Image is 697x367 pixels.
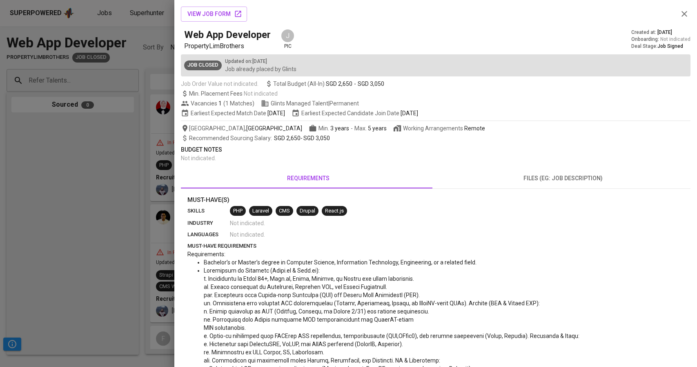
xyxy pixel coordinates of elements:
div: pic [281,29,295,50]
span: Not indicated . [181,155,216,161]
span: 3 years [330,125,349,132]
h5: Web App Developer [184,28,271,41]
div: Remote [464,124,485,132]
span: - [354,80,356,88]
span: SGD 2,650 [326,80,352,88]
button: view job form [181,7,247,22]
span: CMS [276,207,293,215]
p: Must-Have(s) [187,195,684,205]
p: must-have requirements [187,242,684,250]
span: Laravel [249,207,272,215]
span: Min. Placement Fees [189,90,278,97]
span: PropertyLimBrothers [184,42,244,50]
span: requirements [186,173,431,183]
p: Updated on : [DATE] [225,58,296,65]
span: view job form [187,9,240,19]
span: [GEOGRAPHIC_DATA] , [181,124,302,132]
p: skills [187,207,230,215]
span: SGD 2,650 [274,135,301,141]
div: J [281,29,295,43]
span: - [351,124,353,132]
span: React.js [322,207,347,215]
span: Bachelor’s or Master’s degree in Computer Science, Information Technology, Engineering, or a rela... [204,259,477,266]
span: SGD 3,050 [303,135,330,141]
span: Vacancies ( 1 Matches ) [181,99,254,107]
span: Working Arrangements [393,124,485,132]
div: Onboarding : [631,36,690,43]
span: Not indicated [244,90,278,97]
p: languages [187,230,230,239]
span: PHP [230,207,246,215]
span: [GEOGRAPHIC_DATA] [246,124,302,132]
p: Budget Notes [181,145,690,154]
span: Total Budget (All-In) [265,80,384,88]
span: Min. [318,125,349,132]
div: Created at : [631,29,690,36]
span: Not indicated [660,36,690,43]
span: Earliest Expected Match Date [181,109,285,117]
span: [DATE] [267,109,285,117]
span: Not indicated . [230,219,265,227]
div: Deal Stage : [631,43,690,50]
span: Not indicated . [230,230,265,239]
span: Glints Managed Talent | Permanent [261,99,359,107]
span: SGD 3,050 [358,80,384,88]
span: Job Closed [184,61,222,69]
span: [DATE] [657,29,672,36]
span: 5 years [368,125,387,132]
span: Job Signed [657,43,683,49]
span: files (eg: job description) [441,173,686,183]
span: - [189,134,330,142]
span: Drupal [296,207,318,215]
span: [DATE] [401,109,418,117]
span: Max. [354,125,387,132]
span: Job Order Value not indicated. [181,80,258,88]
span: Earliest Expected Candidate Join Date [292,109,418,117]
p: Job already placed by Glints [225,65,296,73]
span: 1 [217,99,222,107]
p: industry [187,219,230,227]
span: Recommended Sourcing Salary : [189,135,273,141]
span: Requirements: [187,251,225,257]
